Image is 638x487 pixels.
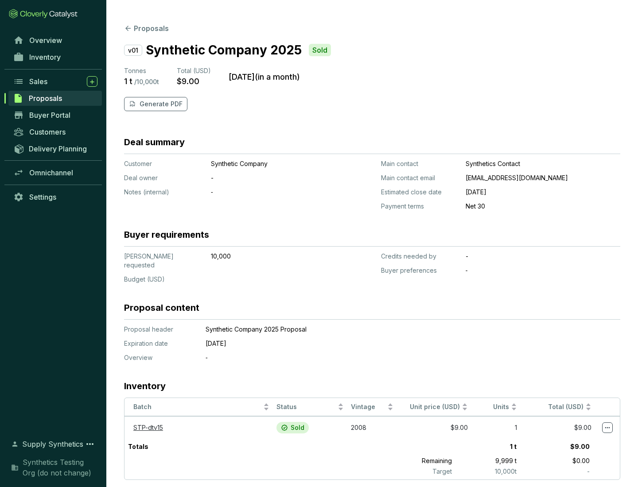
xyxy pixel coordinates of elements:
[29,144,87,153] span: Delivery Planning
[9,74,102,89] a: Sales
[276,403,336,411] span: Status
[29,53,61,62] span: Inventory
[548,403,584,410] span: Total (USD)
[410,403,460,410] span: Unit price (USD)
[347,416,397,439] td: 2008
[397,416,471,439] td: $9.00
[351,403,385,411] span: Vintage
[177,67,211,74] span: Total (USD)
[521,416,595,439] td: $9.00
[381,188,459,197] p: Estimated close date
[124,76,132,86] p: 1 t
[211,188,331,197] p: ‐
[124,380,166,392] h3: Inventory
[124,159,204,168] p: Customer
[9,165,102,180] a: Omnichannel
[124,325,195,334] p: Proposal header
[124,275,165,283] span: Budget (USD)
[347,398,397,416] th: Vintage
[520,439,593,455] p: $9.00
[466,266,620,275] p: ‐
[29,94,62,103] span: Proposals
[382,467,455,476] p: Target
[9,50,102,65] a: Inventory
[466,159,620,168] p: Synthetics Contact
[124,339,195,348] p: Expiration date
[455,455,521,467] p: 9,999 t
[466,174,620,182] p: [EMAIL_ADDRESS][DOMAIN_NAME]
[29,193,56,201] span: Settings
[520,467,593,476] p: -
[9,141,102,156] a: Delivery Planning
[134,78,159,86] p: / 10,000 t
[124,439,152,455] p: Totals
[229,72,300,82] p: [DATE] ( in a month )
[9,124,102,139] a: Customers
[211,159,331,168] p: Synthetic Company
[211,252,331,261] p: 10,000
[312,46,327,55] p: Sold
[475,403,510,411] span: Units
[381,174,459,182] p: Main contact email
[9,108,102,123] a: Buyer Portal
[206,339,578,348] p: [DATE]
[381,266,459,275] p: Buyer preferences
[211,174,331,182] p: -
[381,202,459,211] p: Payment terms
[133,403,261,411] span: Batch
[124,252,204,270] p: [PERSON_NAME] requested
[471,416,521,439] td: 1
[146,41,302,59] p: Synthetic Company 2025
[206,325,578,334] p: Synthetic Company 2025 Proposal
[455,439,520,455] p: 1 t
[124,398,273,416] th: Batch
[8,91,102,106] a: Proposals
[29,77,47,86] span: Sales
[471,398,521,416] th: Units
[124,228,209,241] h3: Buyer requirements
[291,424,304,432] p: Sold
[124,136,185,148] h3: Deal summary
[466,202,620,211] p: Net 30
[455,467,521,476] p: 10,000 t
[124,45,142,56] p: v01
[381,159,459,168] p: Main contact
[124,174,204,182] p: Deal owner
[133,424,163,431] a: STP-dtv15
[22,439,83,449] span: Supply Synthetics
[124,353,195,362] p: Overview
[140,100,183,108] p: Generate PDF
[466,252,620,261] p: -
[23,457,97,478] span: Synthetics Testing Org (do not change)
[124,301,199,314] h3: Proposal content
[273,398,347,416] th: Status
[29,36,62,45] span: Overview
[177,76,199,86] p: $9.00
[206,353,578,362] p: ‐
[381,252,459,261] p: Credits needed by
[124,97,187,111] button: Generate PDF
[520,455,593,467] p: $0.00
[382,455,455,467] p: Remaining
[124,23,169,34] button: Proposals
[29,128,66,136] span: Customers
[124,66,159,75] p: Tonnes
[124,188,204,197] p: Notes (internal)
[9,189,102,205] a: Settings
[29,168,73,177] span: Omnichannel
[9,33,102,48] a: Overview
[466,188,620,197] p: [DATE]
[29,111,70,120] span: Buyer Portal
